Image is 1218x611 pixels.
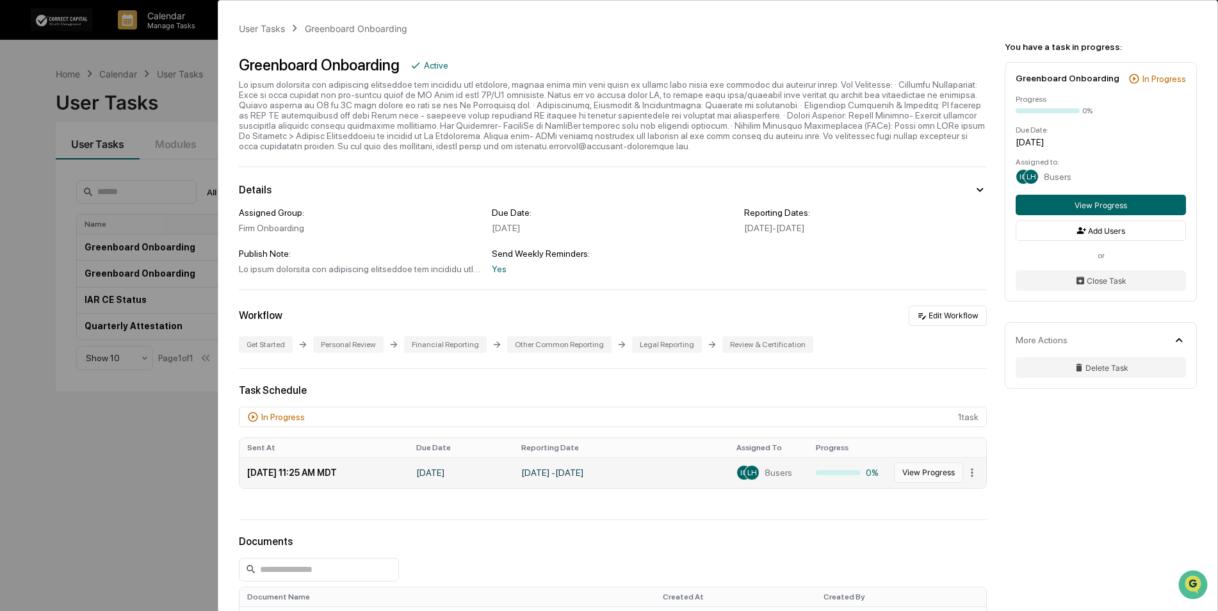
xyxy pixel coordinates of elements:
[127,217,155,227] span: Pylon
[1016,73,1119,83] div: Greenboard Onboarding
[765,468,792,478] span: 8 users
[305,23,407,34] div: Greenboard Onboarding
[239,264,482,274] div: Lo ipsum dolorsita con adipiscing elitseddoe tem incididu utl etdolore, magnaa enima min veni qui...
[88,156,164,179] a: 🗄️Attestations
[1016,126,1186,134] div: Due Date:
[261,412,305,422] div: In Progress
[1082,106,1092,115] div: 0%
[816,468,880,478] div: 0%
[894,462,963,483] button: View Progress
[409,457,514,488] td: [DATE]
[13,163,23,173] div: 🖐️
[514,457,729,488] td: [DATE] - [DATE]
[239,79,987,151] div: Lo ipsum dolorsita con adipiscing elitseddoe tem incididu utl etdolore, magnaa enima min veni qui...
[909,305,987,326] button: Edit Workflow
[93,163,103,173] div: 🗄️
[239,336,293,353] div: Get Started
[514,438,729,457] th: Reporting Date
[239,535,987,548] div: Documents
[239,384,987,396] div: Task Schedule
[1044,172,1071,182] span: 8 users
[239,248,482,259] div: Publish Note:
[1016,220,1186,241] button: Add Users
[239,407,987,427] div: 1 task
[816,587,986,607] th: Created By
[8,181,86,204] a: 🔎Data Lookup
[632,336,702,353] div: Legal Reporting
[13,27,233,47] p: How can we help?
[44,111,162,121] div: We're available if you need us!
[507,336,612,353] div: Other Common Reporting
[13,187,23,197] div: 🔎
[655,587,816,607] th: Created At
[239,184,272,196] div: Details
[1019,172,1027,181] span: IC
[1016,357,1186,378] button: Delete Task
[13,98,36,121] img: 1746055101610-c473b297-6a78-478c-a979-82029cc54cd1
[239,309,282,322] div: Workflow
[313,336,384,353] div: Personal Review
[1016,335,1068,345] div: More Actions
[240,438,409,457] th: Sent At
[744,208,987,218] div: Reporting Dates:
[1027,172,1036,181] span: LH
[1005,42,1197,52] div: You have a task in progress:
[729,438,808,457] th: Assigned To
[492,264,735,274] div: Yes
[492,208,735,218] div: Due Date:
[1016,158,1186,167] div: Assigned to:
[239,208,482,218] div: Assigned Group:
[1142,74,1186,84] div: In Progress
[747,468,757,477] span: LH
[26,161,83,174] span: Preclearance
[740,468,748,477] span: IC
[1016,137,1186,147] div: [DATE]
[1177,569,1212,603] iframe: Open customer support
[239,56,400,74] div: Greenboard Onboarding
[218,102,233,117] button: Start new chat
[239,223,482,233] div: Firm Onboarding
[240,587,655,607] th: Document Name
[44,98,210,111] div: Start new chat
[1016,270,1186,291] button: Close Task
[90,216,155,227] a: Powered byPylon
[1016,95,1186,104] div: Progress
[106,161,159,174] span: Attestations
[409,438,514,457] th: Due Date
[404,336,487,353] div: Financial Reporting
[239,23,285,34] div: User Tasks
[744,223,804,233] span: [DATE] - [DATE]
[240,457,409,488] td: [DATE] 11:25 AM MDT
[8,156,88,179] a: 🖐️Preclearance
[492,223,735,233] div: [DATE]
[1016,195,1186,215] button: View Progress
[492,248,735,259] div: Send Weekly Reminders:
[722,336,813,353] div: Review & Certification
[808,438,888,457] th: Progress
[424,60,448,70] div: Active
[26,186,81,199] span: Data Lookup
[1016,251,1186,260] div: or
